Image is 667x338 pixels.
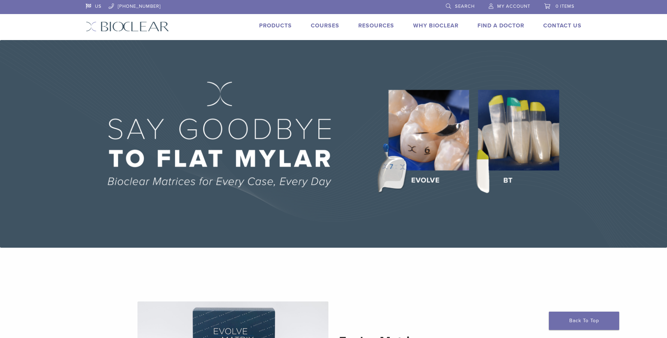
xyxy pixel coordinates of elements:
[86,21,169,32] img: Bioclear
[259,22,292,29] a: Products
[477,22,524,29] a: Find A Doctor
[311,22,339,29] a: Courses
[413,22,458,29] a: Why Bioclear
[455,4,475,9] span: Search
[497,4,530,9] span: My Account
[556,4,575,9] span: 0 items
[543,22,582,29] a: Contact Us
[549,312,619,330] a: Back To Top
[358,22,394,29] a: Resources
